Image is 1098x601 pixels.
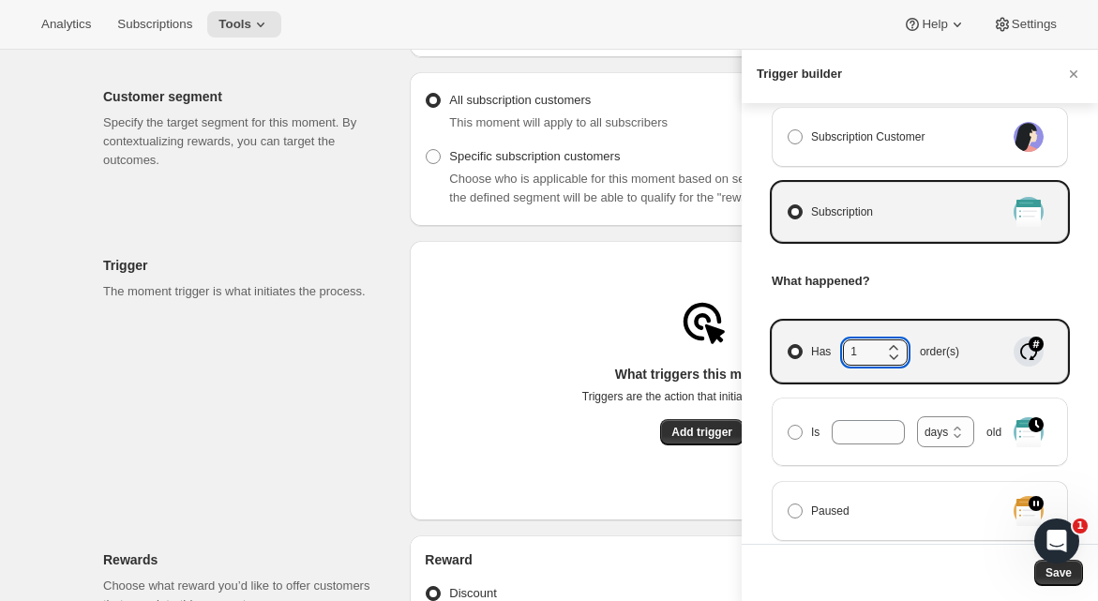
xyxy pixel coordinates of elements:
span: Save [1045,565,1072,580]
input: Is old [832,420,877,444]
button: Help [892,11,977,38]
input: Hasorder(s) [843,339,880,364]
span: Tools [218,17,251,32]
button: Tools [207,11,281,38]
span: Is old [811,416,1001,447]
button: Save [1034,560,1083,586]
span: Subscription Customer [811,128,925,146]
span: 1 [1073,518,1088,533]
button: Analytics [30,11,102,38]
button: Subscriptions [106,11,203,38]
h3: What happened? [772,272,1068,291]
span: Subscription [811,203,873,221]
span: Has order(s) [811,339,959,364]
h3: Trigger builder [757,65,842,83]
span: Paused [811,502,850,520]
span: Subscriptions [117,17,192,32]
button: Settings [982,11,1068,38]
span: Help [922,17,947,32]
span: Settings [1012,17,1057,32]
span: Analytics [41,17,91,32]
button: Cancel [1064,65,1083,83]
iframe: Intercom live chat [1034,518,1079,563]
